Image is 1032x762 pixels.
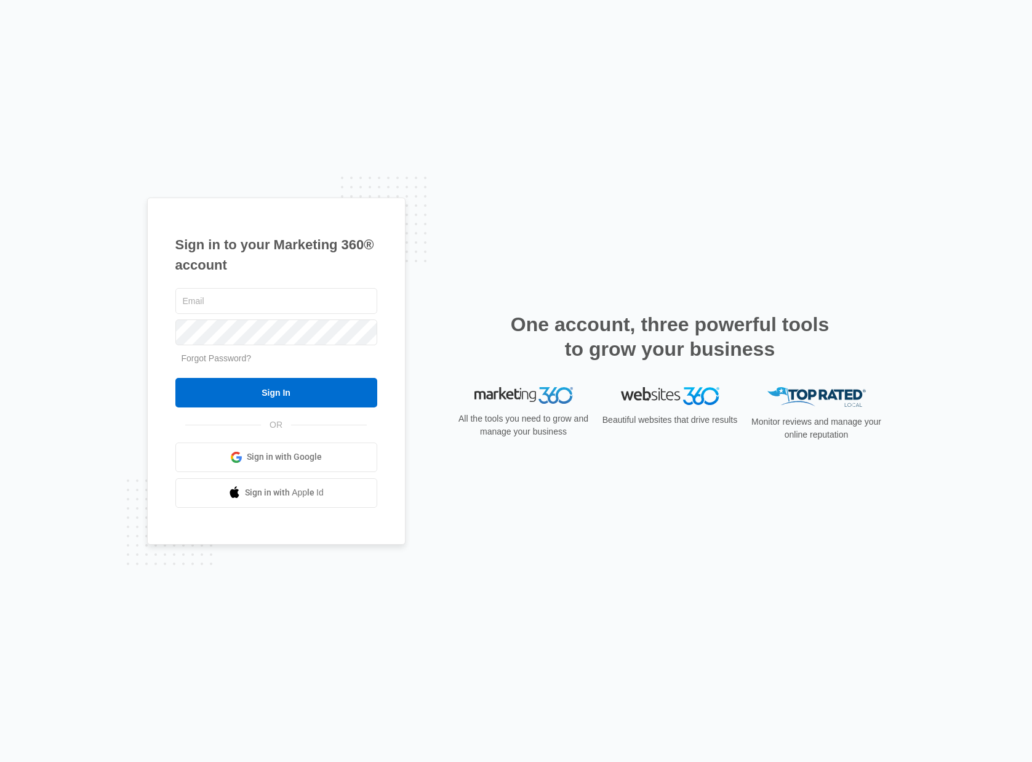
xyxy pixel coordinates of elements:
img: Top Rated Local [767,387,866,407]
a: Sign in with Apple Id [175,478,377,508]
input: Email [175,288,377,314]
p: Monitor reviews and manage your online reputation [748,415,886,441]
span: Sign in with Google [247,451,322,463]
span: Sign in with Apple Id [245,486,324,499]
h1: Sign in to your Marketing 360® account [175,235,377,275]
input: Sign In [175,378,377,407]
a: Forgot Password? [182,353,252,363]
p: Beautiful websites that drive results [601,414,739,427]
h2: One account, three powerful tools to grow your business [507,312,833,361]
p: All the tools you need to grow and manage your business [455,412,593,438]
img: Websites 360 [621,387,719,405]
img: Marketing 360 [474,387,573,404]
span: OR [261,419,291,431]
a: Sign in with Google [175,443,377,472]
